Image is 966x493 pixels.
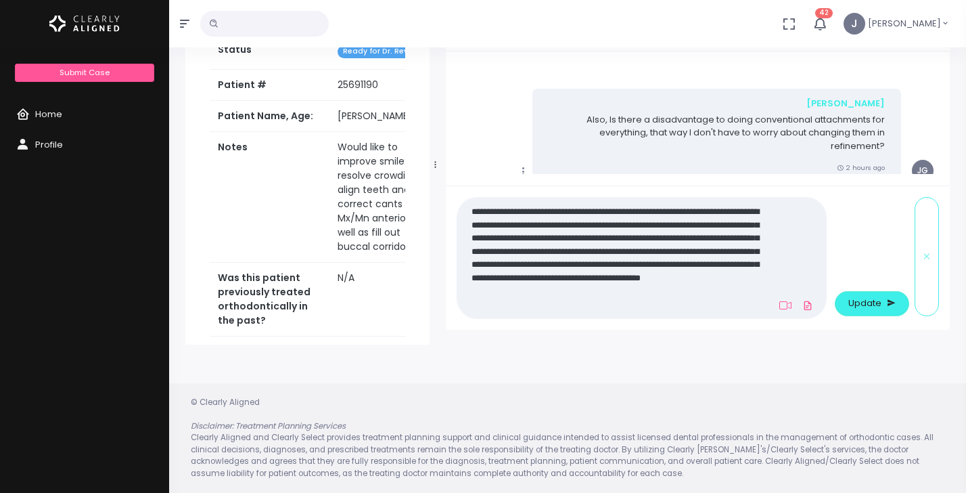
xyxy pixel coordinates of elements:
span: 42 [815,8,833,18]
span: Update [848,297,881,310]
td: 25691190 [329,70,440,101]
th: Patient # [210,69,329,101]
th: Status [210,35,329,69]
a: Add Loom Video [777,300,794,311]
div: [PERSON_NAME] [549,97,885,110]
span: Home [35,108,62,121]
th: Patient Name, Age: [210,101,329,132]
a: Submit Case [15,64,154,82]
div: © Clearly Aligned Clearly Aligned and Clearly Select provides treatment planning support and clin... [177,397,958,480]
small: 2 hours ago [837,163,885,172]
th: Notes [210,132,329,263]
span: J [844,13,865,35]
td: No [329,337,440,425]
td: N/A [329,263,440,337]
th: Was this patient previously treated orthodontically in the past? [210,263,329,337]
th: Are you planning any restorative/esthetic treatment? If yes, what are you planning? [210,337,329,425]
span: Ready for Dr. Review [338,45,426,58]
em: Disclaimer: Treatment Planning Services [191,421,346,431]
span: [PERSON_NAME] [868,17,941,30]
td: Would like to improve smile: resolve crowding, align teeth and correct cants Mx/Mn anterior, as w... [329,132,440,263]
span: Submit Case [60,67,110,78]
button: Update [835,291,909,316]
a: Add Files [800,293,816,318]
span: Profile [35,138,63,151]
p: Also, Is there a disadvantage to doing conventional attachments for everything, that way I don't ... [549,113,885,153]
div: scrollable content [457,62,939,174]
img: Logo Horizontal [49,9,120,38]
span: JG [912,160,934,181]
td: [PERSON_NAME], 51 [329,101,440,132]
